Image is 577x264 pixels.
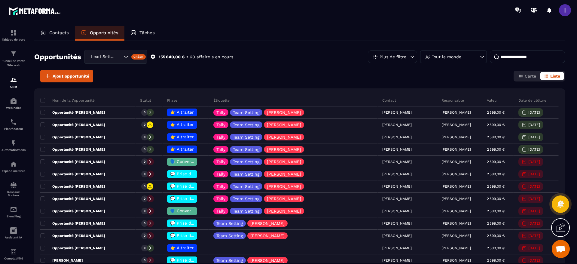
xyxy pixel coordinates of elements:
img: automations [10,97,17,105]
p: [DATE] [528,209,540,213]
a: schedulerschedulerPlanificateur [2,114,26,135]
span: 👉 A traiter [170,147,194,152]
p: Comptabilité [2,257,26,260]
p: Team Setting [216,258,243,262]
span: Ajout opportunité [53,73,89,79]
p: [PERSON_NAME] [267,209,301,213]
span: 👉 A traiter [170,122,194,127]
p: 0 [144,246,145,250]
a: Assistant IA [2,223,26,244]
img: formation [10,76,17,84]
p: Opportunité [PERSON_NAME] [40,184,105,189]
span: 💬 Prise de contact effectué [170,184,230,189]
a: automationsautomationsAutomatisations [2,135,26,156]
p: Team Setting [233,135,259,139]
p: Réseaux Sociaux [2,190,26,197]
p: [DATE] [528,221,540,226]
p: • [186,54,188,60]
p: Contact [382,98,396,103]
p: 0 [144,160,145,164]
p: [PERSON_NAME] [441,246,471,250]
p: 0 [144,234,145,238]
img: automations [10,161,17,168]
span: Carte [525,74,536,78]
p: [DATE] [528,172,540,176]
img: formation [10,50,17,57]
p: [DATE] [528,147,540,152]
p: [PERSON_NAME] [267,184,301,189]
p: Automatisations [2,148,26,152]
a: Opportunités [75,26,124,41]
p: Tally [216,209,225,213]
p: [PERSON_NAME] [441,110,471,115]
p: Team Setting [216,221,243,226]
p: [DATE] [528,135,540,139]
p: 2 599,00 € [487,135,505,139]
button: Ajout opportunité [40,70,93,82]
p: Date de clôture [518,98,546,103]
p: 2 599,00 € [487,258,505,262]
p: Nom de la l'opportunité [40,98,95,103]
p: Plus de filtre [380,55,406,59]
a: automationsautomationsWebinaire [2,93,26,114]
p: Planificateur [2,127,26,130]
p: 2 599,00 € [487,172,505,176]
p: Opportunité [PERSON_NAME] [40,110,105,115]
p: [PERSON_NAME] [441,123,471,127]
p: [PERSON_NAME] [250,234,285,238]
p: Tout le monde [432,55,461,59]
p: Opportunité [PERSON_NAME] [40,233,105,238]
input: Search for option [116,54,122,60]
p: Tally [216,184,225,189]
p: 0 [144,123,145,127]
p: 155 640,00 € [159,54,185,60]
p: 2 599,00 € [487,110,505,115]
img: accountant [10,248,17,255]
p: [DATE] [528,258,540,262]
p: [PERSON_NAME] [441,197,471,201]
p: 2 599,00 € [487,234,505,238]
div: Search for option [84,50,147,64]
p: Team Setting [233,172,259,176]
p: [PERSON_NAME] [40,258,83,263]
span: 👉 A traiter [170,134,194,139]
p: Team Setting [233,110,259,115]
p: [DATE] [528,197,540,201]
p: [PERSON_NAME] [267,123,301,127]
span: Liste [550,74,560,78]
img: scheduler [10,118,17,126]
p: [PERSON_NAME] [250,221,285,226]
span: 💬 Prise de contact effectué [170,171,230,176]
p: Webinaire [2,106,26,109]
a: Contacts [34,26,75,41]
p: Étiquette [213,98,230,103]
span: 💬 Prise de contact effectué [170,221,230,226]
p: Phase [167,98,177,103]
p: Responsable [441,98,464,103]
p: Opportunités [90,30,118,35]
img: logo [8,5,63,17]
span: 🗣️ Conversation en cours [170,208,223,213]
p: [PERSON_NAME] [267,160,301,164]
p: [PERSON_NAME] [267,147,301,152]
a: emailemailE-mailing [2,201,26,223]
p: Tally [216,160,225,164]
p: [DATE] [528,123,540,127]
p: 2 599,00 € [487,160,505,164]
p: [PERSON_NAME] [441,160,471,164]
p: Tally [216,135,225,139]
p: [PERSON_NAME] [441,172,471,176]
p: 0 [144,147,145,152]
img: email [10,206,17,213]
p: [PERSON_NAME] [441,234,471,238]
p: Valeur [487,98,498,103]
span: 👉 A traiter [170,110,194,115]
p: [PERSON_NAME] [441,221,471,226]
span: 💬 Prise de contact effectué [170,258,230,262]
p: 60 affaire s en cours [190,54,233,60]
p: 2 599,00 € [487,184,505,189]
a: formationformationCRM [2,72,26,93]
p: Opportunité [PERSON_NAME] [40,246,105,250]
p: 0 [144,135,145,139]
button: Carte [515,72,540,80]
